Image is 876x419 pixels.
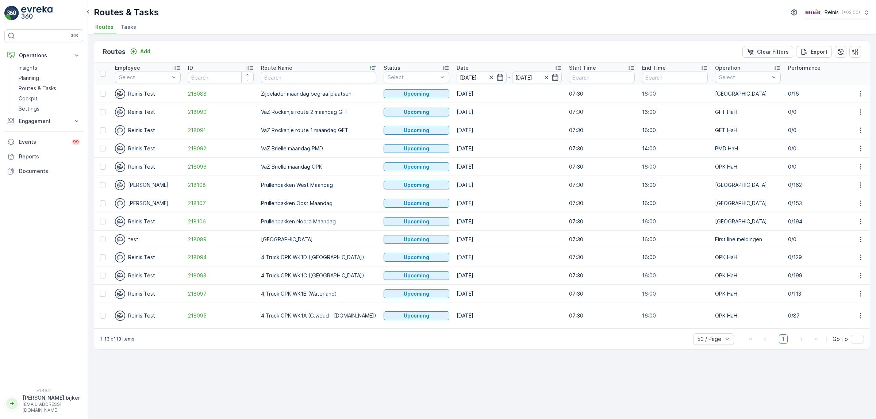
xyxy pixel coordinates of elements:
p: [PERSON_NAME].bijker [23,394,80,401]
td: 0/199 [784,266,857,285]
p: Upcoming [404,90,429,97]
td: 07:30 [565,212,638,231]
img: svg%3e [115,125,125,135]
p: Status [384,64,400,72]
button: Export [796,46,832,58]
td: [GEOGRAPHIC_DATA] [711,194,784,212]
div: Toggle Row Selected [100,313,106,319]
div: Toggle Row Selected [100,182,106,188]
p: Select [388,74,438,81]
a: Planning [16,73,83,83]
button: Upcoming [384,235,449,244]
p: ( +02:00 ) [842,9,860,15]
td: 07:30 [565,248,638,266]
div: Reinis Test [115,143,181,154]
p: Start Time [569,64,596,72]
td: VaZ Rockanje route 1 maandag GFT [257,121,380,139]
button: Add [127,47,153,56]
img: svg%3e [115,198,125,208]
span: 218093 [188,272,254,279]
td: 07:30 [565,85,638,103]
div: test [115,234,181,245]
p: Cockpit [19,95,38,102]
span: 218091 [188,127,254,134]
button: EE[PERSON_NAME].bijker[EMAIL_ADDRESS][DOMAIN_NAME] [4,394,83,413]
td: 07:30 [565,176,638,194]
p: Upcoming [404,145,429,152]
input: dd/mm/yyyy [512,72,562,83]
td: PMD HaH [711,139,784,158]
p: Upcoming [404,200,429,207]
a: Documents [4,164,83,178]
a: Settings [16,104,83,114]
div: [PERSON_NAME] [115,180,181,190]
a: 218096 [188,163,254,170]
button: Upcoming [384,199,449,208]
td: 16:00 [638,85,711,103]
td: [DATE] [453,266,565,285]
div: Reinis Test [115,125,181,135]
a: Events99 [4,135,83,149]
td: [DATE] [453,85,565,103]
input: Search [261,72,376,83]
button: Upcoming [384,144,449,153]
p: Insights [19,64,37,72]
td: 16:00 [638,176,711,194]
td: Prullenbakken Noord Maandag [257,212,380,231]
td: 07:30 [565,158,638,176]
td: 07:30 [565,139,638,158]
a: 218107 [188,200,254,207]
td: [DATE] [453,121,565,139]
td: 4 Truck OPK WK1B (Waterland) [257,285,380,303]
td: 07:30 [565,285,638,303]
div: Toggle Row Selected [100,109,106,115]
td: 07:30 [565,103,638,121]
p: End Time [642,64,666,72]
td: OPK HaH [711,158,784,176]
a: 218094 [188,254,254,261]
p: ⌘B [71,33,78,39]
p: Upcoming [404,181,429,189]
p: Upcoming [404,290,429,297]
a: Cockpit [16,93,83,104]
p: Planning [19,74,39,82]
td: [GEOGRAPHIC_DATA] [711,212,784,231]
div: Toggle Row Selected [100,200,106,206]
td: 16:00 [638,248,711,266]
img: logo_light-DOdMpM7g.png [21,6,53,20]
td: 0/0 [784,121,857,139]
td: 0/87 [784,303,857,328]
img: svg%3e [115,89,125,99]
p: Add [140,48,150,55]
a: 218088 [188,90,254,97]
p: ID [188,64,193,72]
p: Select [719,74,769,81]
img: svg%3e [115,216,125,227]
img: svg%3e [115,180,125,190]
td: 16:00 [638,121,711,139]
td: VaZ Brielle maandag OPK [257,158,380,176]
td: 07:30 [565,231,638,248]
div: Reinis Test [115,89,181,99]
p: Upcoming [404,127,429,134]
p: Events [19,138,67,146]
button: Upcoming [384,89,449,98]
button: Upcoming [384,108,449,116]
td: 0/0 [784,158,857,176]
div: Toggle Row Selected [100,273,106,278]
a: 218108 [188,181,254,189]
a: 218092 [188,145,254,152]
td: 0/162 [784,176,857,194]
button: Upcoming [384,253,449,262]
button: Operations [4,48,83,63]
td: OPK HaH [711,266,784,285]
td: Prullenbakken Oost Maandag [257,194,380,212]
input: Search [642,72,708,83]
a: 218095 [188,312,254,319]
p: Select [119,74,169,81]
td: 16:00 [638,212,711,231]
a: 218097 [188,290,254,297]
img: svg%3e [115,107,125,117]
